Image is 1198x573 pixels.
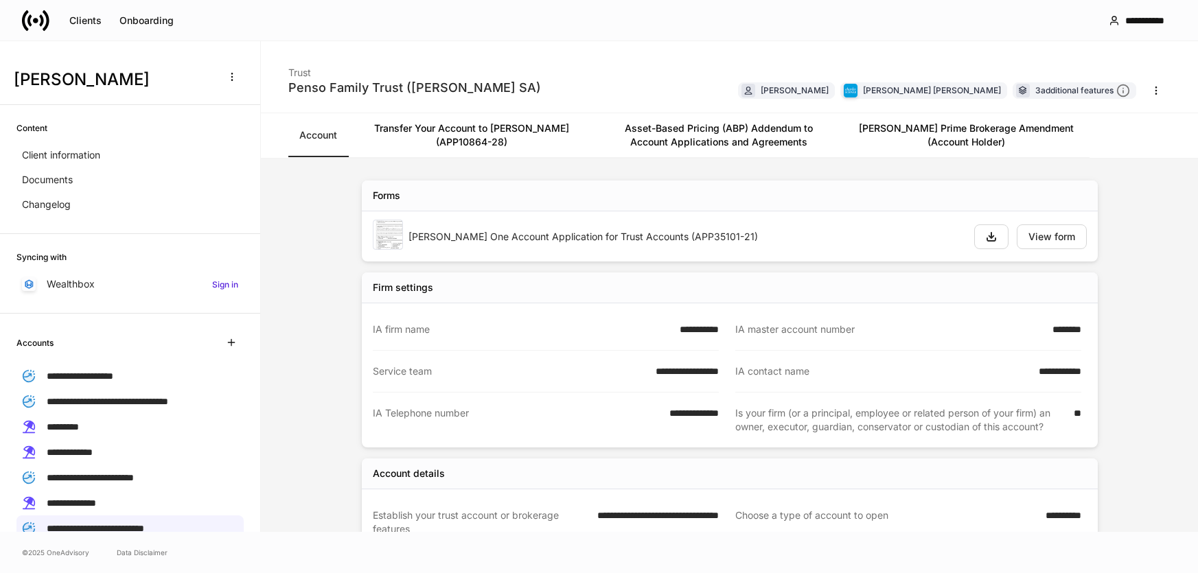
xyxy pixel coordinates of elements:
div: Clients [69,16,102,25]
a: Account [288,113,348,157]
div: Trust [288,58,541,80]
span: © 2025 OneAdvisory [22,547,89,558]
button: Onboarding [111,10,183,32]
h3: [PERSON_NAME] [14,69,212,91]
div: Firm settings [373,281,433,294]
a: Transfer Your Account to [PERSON_NAME] (APP10864-28) [348,113,595,157]
p: Client information [22,148,100,162]
h6: Content [16,121,47,135]
a: Changelog [16,192,244,217]
div: Establish your trust account or brokerage features [373,508,589,536]
button: View form [1017,224,1087,249]
div: [PERSON_NAME] [761,84,829,97]
div: Choose a type of account to open [735,508,1037,536]
button: Clients [60,10,111,32]
a: Client information [16,143,244,167]
div: View form [1028,232,1075,242]
div: Forms [373,189,400,202]
a: Documents [16,167,244,192]
div: Onboarding [119,16,174,25]
a: [PERSON_NAME] Prime Brokerage Amendment (Account Holder) [842,113,1090,157]
div: Service team [373,364,647,378]
div: IA master account number [735,323,1044,336]
div: Is your firm (or a principal, employee or related person of your firm) an owner, executor, guardi... [735,406,1065,434]
div: IA Telephone number [373,406,661,434]
h6: Syncing with [16,250,67,264]
div: [PERSON_NAME] One Account Application for Trust Accounts (APP35101-21) [408,230,963,244]
p: Documents [22,173,73,187]
p: Changelog [22,198,71,211]
img: charles-schwab-BFYFdbvS.png [844,84,857,97]
a: Data Disclaimer [117,547,168,558]
div: 3 additional features [1035,84,1130,98]
h6: Accounts [16,336,54,349]
h6: Sign in [212,278,238,291]
a: Asset-Based Pricing (ABP) Addendum to Account Applications and Agreements [595,113,842,157]
div: Penso Family Trust ([PERSON_NAME] SA) [288,80,541,96]
p: Wealthbox [47,277,95,291]
a: WealthboxSign in [16,272,244,296]
div: IA contact name [735,364,1030,378]
div: Account details [373,467,445,480]
div: IA firm name [373,323,671,336]
div: [PERSON_NAME] [PERSON_NAME] [863,84,1001,97]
